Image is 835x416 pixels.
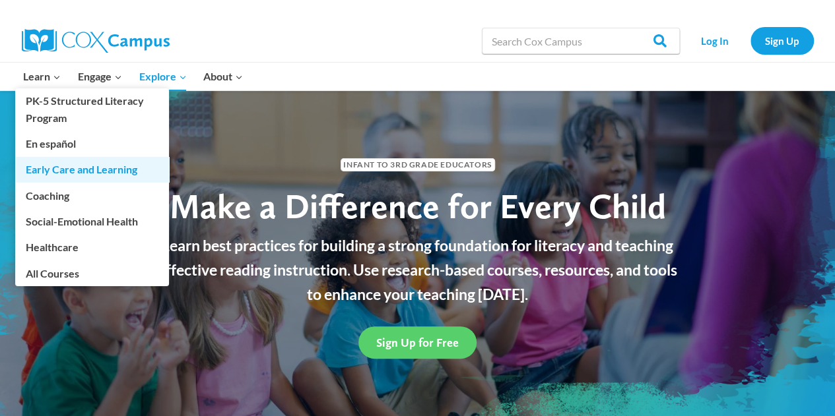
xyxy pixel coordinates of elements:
[358,326,477,359] a: Sign Up for Free
[686,27,744,54] a: Log In
[170,185,666,227] span: Make a Difference for Every Child
[686,27,814,54] nav: Secondary Navigation
[482,28,680,54] input: Search Cox Campus
[15,209,169,234] a: Social-Emotional Health
[15,88,169,131] a: PK-5 Structured Literacy Program
[15,63,70,90] button: Child menu of Learn
[376,336,459,349] span: Sign Up for Free
[15,157,169,182] a: Early Care and Learning
[69,63,131,90] button: Child menu of Engage
[131,63,195,90] button: Child menu of Explore
[15,63,251,90] nav: Primary Navigation
[195,63,251,90] button: Child menu of About
[751,27,814,54] a: Sign Up
[15,260,169,285] a: All Courses
[15,235,169,260] a: Healthcare
[150,233,685,306] p: Learn best practices for building a strong foundation for literacy and teaching effective reading...
[15,183,169,208] a: Coaching
[15,131,169,156] a: En español
[22,29,170,53] img: Cox Campus
[341,158,495,171] span: Infant to 3rd Grade Educators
